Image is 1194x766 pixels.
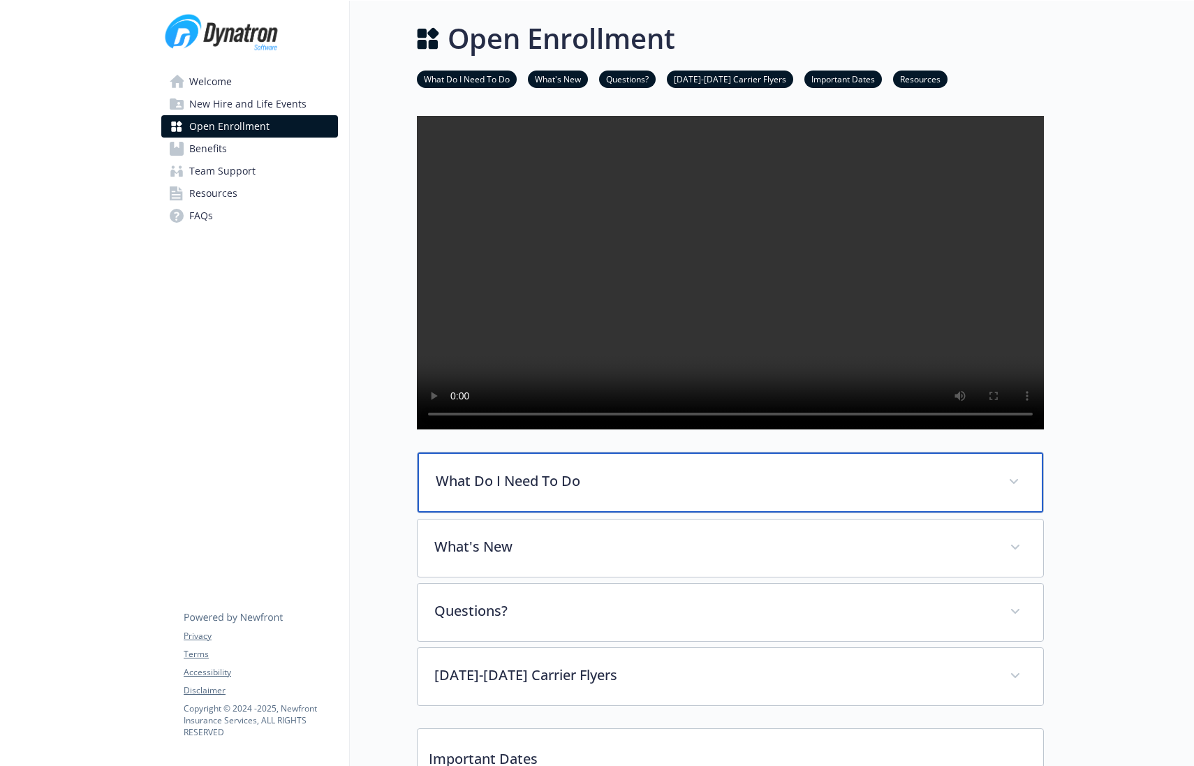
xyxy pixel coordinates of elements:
span: Welcome [189,71,232,93]
a: What's New [528,72,588,85]
span: New Hire and Life Events [189,93,307,115]
div: What Do I Need To Do [418,452,1043,513]
p: [DATE]-[DATE] Carrier Flyers [434,665,993,686]
a: Important Dates [804,72,882,85]
span: Benefits [189,138,227,160]
a: Privacy [184,630,337,642]
div: Questions? [418,584,1043,641]
a: Team Support [161,160,338,182]
p: What Do I Need To Do [436,471,992,492]
span: Open Enrollment [189,115,270,138]
a: [DATE]-[DATE] Carrier Flyers [667,72,793,85]
div: [DATE]-[DATE] Carrier Flyers [418,648,1043,705]
a: Resources [893,72,948,85]
a: Questions? [599,72,656,85]
a: New Hire and Life Events [161,93,338,115]
a: Disclaimer [184,684,337,697]
div: What's New [418,520,1043,577]
a: Resources [161,182,338,205]
span: Team Support [189,160,256,182]
a: What Do I Need To Do [417,72,517,85]
h1: Open Enrollment [448,17,675,59]
p: What's New [434,536,993,557]
a: Benefits [161,138,338,160]
a: Welcome [161,71,338,93]
a: Accessibility [184,666,337,679]
p: Questions? [434,601,993,621]
p: Copyright © 2024 - 2025 , Newfront Insurance Services, ALL RIGHTS RESERVED [184,702,337,738]
a: Terms [184,648,337,661]
span: Resources [189,182,237,205]
span: FAQs [189,205,213,227]
a: FAQs [161,205,338,227]
a: Open Enrollment [161,115,338,138]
